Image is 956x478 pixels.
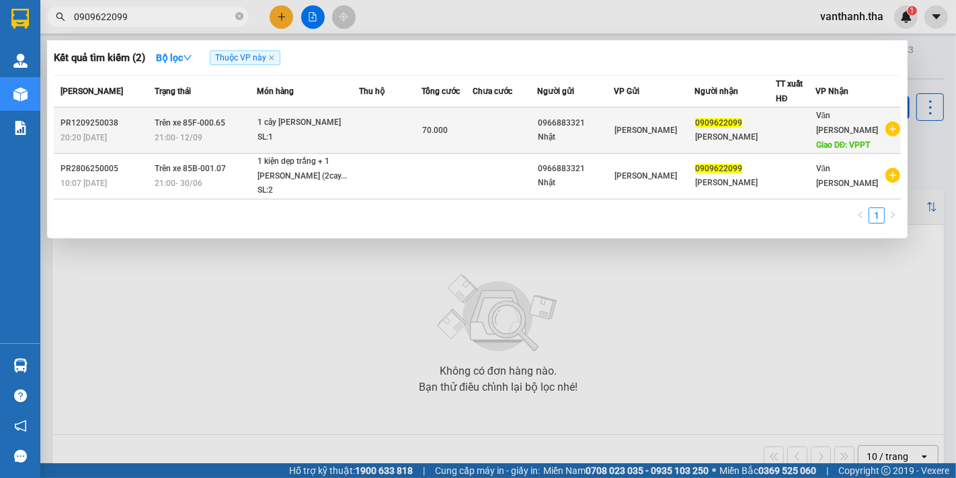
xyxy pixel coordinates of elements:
[614,126,677,135] span: [PERSON_NAME]
[13,121,28,135] img: solution-icon
[538,176,613,190] div: Nhật
[538,130,613,144] div: Nhật
[816,111,879,135] span: Văn [PERSON_NAME]
[852,207,869,224] button: left
[56,12,65,21] span: search
[537,87,574,96] span: Người gửi
[815,87,848,96] span: VP Nhận
[61,162,151,176] div: PR2806250005
[54,51,145,65] h3: Kết quả tìm kiếm ( 2 )
[14,450,27,463] span: message
[857,211,865,219] span: left
[538,116,613,130] div: 0966883321
[422,87,460,96] span: Tổng cước
[61,179,107,188] span: 10:07 [DATE]
[694,87,738,96] span: Người nhận
[422,126,448,135] span: 70.000
[885,207,901,224] li: Next Page
[889,211,897,219] span: right
[869,207,885,224] li: 1
[614,171,677,181] span: [PERSON_NAME]
[473,87,513,96] span: Chưa cước
[614,87,639,96] span: VP Gửi
[816,164,879,188] span: Văn [PERSON_NAME]
[695,130,774,144] div: [PERSON_NAME]
[257,87,294,96] span: Món hàng
[145,47,203,68] button: Bộ lọcdown
[155,118,225,128] span: Trên xe 85F-000.65
[14,389,27,402] span: question-circle
[538,162,613,176] div: 0966883321
[776,79,803,103] span: TT xuất HĐ
[695,118,742,128] span: 0909622099
[155,164,226,173] span: Trên xe 85B-001.07
[852,207,869,224] li: Previous Page
[885,168,900,183] span: plus-circle
[235,12,243,20] span: close-circle
[257,154,358,183] div: 1 kiện dẹp trắng + 1 [PERSON_NAME] (2cay...
[359,87,385,96] span: Thu hộ
[268,54,275,61] span: close
[257,115,358,130] div: 1 cây [PERSON_NAME]
[210,50,280,65] span: Thuộc VP này
[13,358,28,373] img: warehouse-icon
[13,87,28,101] img: warehouse-icon
[14,420,27,432] span: notification
[695,176,774,190] div: [PERSON_NAME]
[13,54,28,68] img: warehouse-icon
[695,164,742,173] span: 0909622099
[183,53,192,62] span: down
[235,11,243,23] span: close-circle
[869,208,884,223] a: 1
[61,133,107,142] span: 20:20 [DATE]
[257,183,358,198] div: SL: 2
[155,87,191,96] span: Trạng thái
[885,122,900,136] span: plus-circle
[61,116,151,130] div: PR1209250038
[155,133,202,142] span: 21:00 - 12/09
[156,52,192,63] strong: Bộ lọc
[816,140,871,150] span: Giao DĐ: VPPT
[11,9,29,29] img: logo-vxr
[74,9,233,24] input: Tìm tên, số ĐT hoặc mã đơn
[885,207,901,224] button: right
[155,179,202,188] span: 21:00 - 30/06
[257,130,358,145] div: SL: 1
[61,87,123,96] span: [PERSON_NAME]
